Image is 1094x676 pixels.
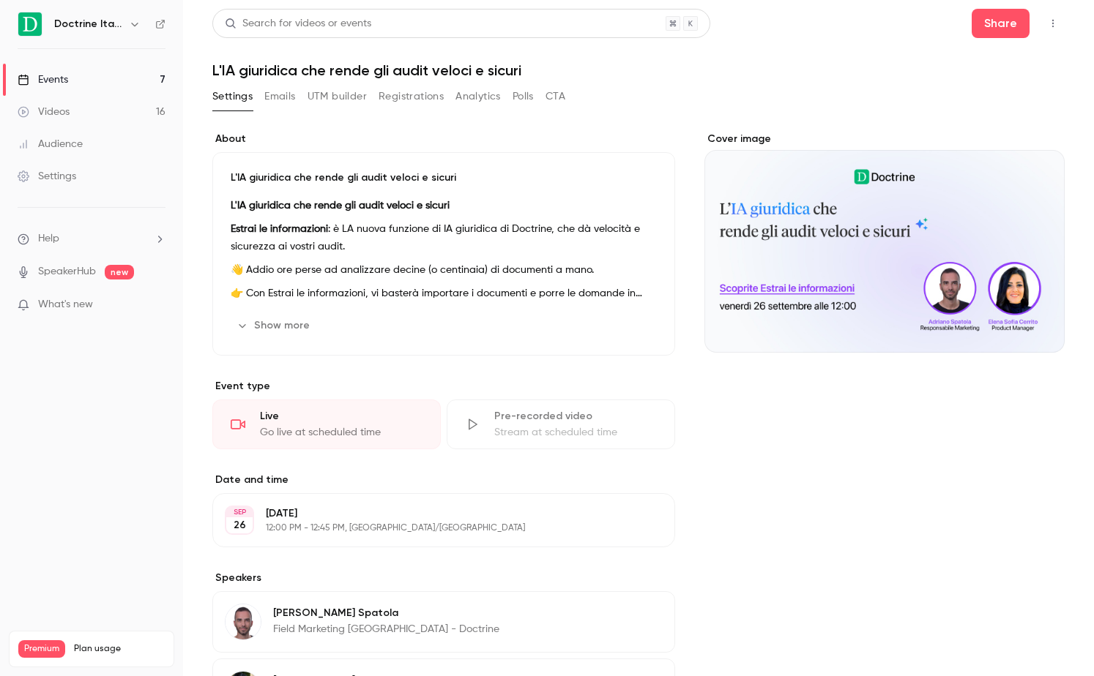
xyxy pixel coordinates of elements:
[231,200,450,211] strong: L'IA giuridica che rende gli audit veloci e sicuri
[18,231,165,247] li: help-dropdown-opener
[18,169,76,184] div: Settings
[231,285,657,302] p: 👉 Con Estrai le informazioni, vi basterà importare i documenti e porre le domande in questione, p...
[212,591,675,653] div: Adriano Spatola[PERSON_NAME] SpatolaField Marketing [GEOGRAPHIC_DATA] - Doctrine
[212,379,675,394] p: Event type
[212,85,253,108] button: Settings
[260,425,423,440] div: Go live at scheduled time
[212,571,675,585] label: Speakers
[231,220,657,255] p: : è LA nuova funzione di IA giuridica di Doctrine, che dà velocità e sicurezza ai vostri audit.
[704,132,1065,146] label: Cover image
[18,12,42,36] img: Doctrine Italia
[38,231,59,247] span: Help
[54,17,123,31] h6: Doctrine Italia
[38,264,96,279] a: SpeakerHub
[447,399,675,449] div: Pre-recorded videoStream at scheduled time
[212,61,1065,79] h1: L'IA giuridica che rende gli audit veloci e sicuri
[18,640,65,658] span: Premium
[704,132,1065,353] section: Cover image
[455,85,501,108] button: Analytics
[105,265,134,279] span: new
[74,643,165,655] span: Plan usage
[231,314,319,337] button: Show more
[18,105,70,119] div: Videos
[18,72,68,87] div: Events
[226,604,261,639] img: Adriano Spatola
[266,522,598,534] p: 12:00 PM - 12:45 PM, [GEOGRAPHIC_DATA]/[GEOGRAPHIC_DATA]
[231,224,328,234] strong: Estrai le informazioni
[494,425,657,440] div: Stream at scheduled time
[212,473,675,487] label: Date and time
[148,298,165,312] iframe: Noticeable Trigger
[212,399,441,449] div: LiveGo live at scheduled time
[972,9,1030,38] button: Share
[379,85,444,108] button: Registrations
[225,16,371,31] div: Search for videos or events
[260,409,423,424] div: Live
[266,506,598,521] p: [DATE]
[226,507,253,517] div: SEP
[231,261,657,279] p: 👋 Addio ore perse ad analizzare decine (o centinaia) di documenti a mano.
[546,85,565,108] button: CTA
[513,85,534,108] button: Polls
[212,132,675,146] label: About
[308,85,367,108] button: UTM builder
[38,297,93,312] span: What's new
[18,137,83,151] div: Audience
[273,622,499,636] p: Field Marketing [GEOGRAPHIC_DATA] - Doctrine
[234,518,246,533] p: 26
[494,409,657,424] div: Pre-recorded video
[231,170,657,185] p: L'IA giuridica che rende gli audit veloci e sicuri
[264,85,295,108] button: Emails
[273,606,499,620] p: [PERSON_NAME] Spatola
